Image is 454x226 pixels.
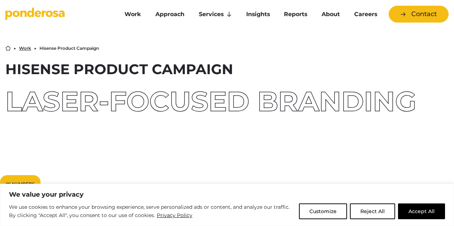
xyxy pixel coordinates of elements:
[398,203,445,219] button: Accept All
[5,88,449,115] div: Laser-focused branding
[156,211,193,220] a: Privacy Policy
[5,62,449,76] h1: Hisense Product Campaign
[119,7,147,22] a: Work
[316,7,346,22] a: About
[19,46,31,51] a: Work
[14,46,16,51] li: ▶︎
[350,203,395,219] button: Reject All
[5,7,108,21] a: Go to homepage
[299,203,347,219] button: Customize
[5,45,11,51] a: Home
[9,190,445,199] p: We value your privacy
[150,7,190,22] a: Approach
[39,46,99,51] li: Hisense Product Campaign
[240,7,276,22] a: Insights
[348,7,383,22] a: Careers
[389,6,449,23] a: Contact
[193,7,238,22] a: Services
[279,7,313,22] a: Reports
[9,203,294,220] p: We use cookies to enhance your browsing experience, serve personalized ads or content, and analyz...
[34,46,37,51] li: ▶︎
